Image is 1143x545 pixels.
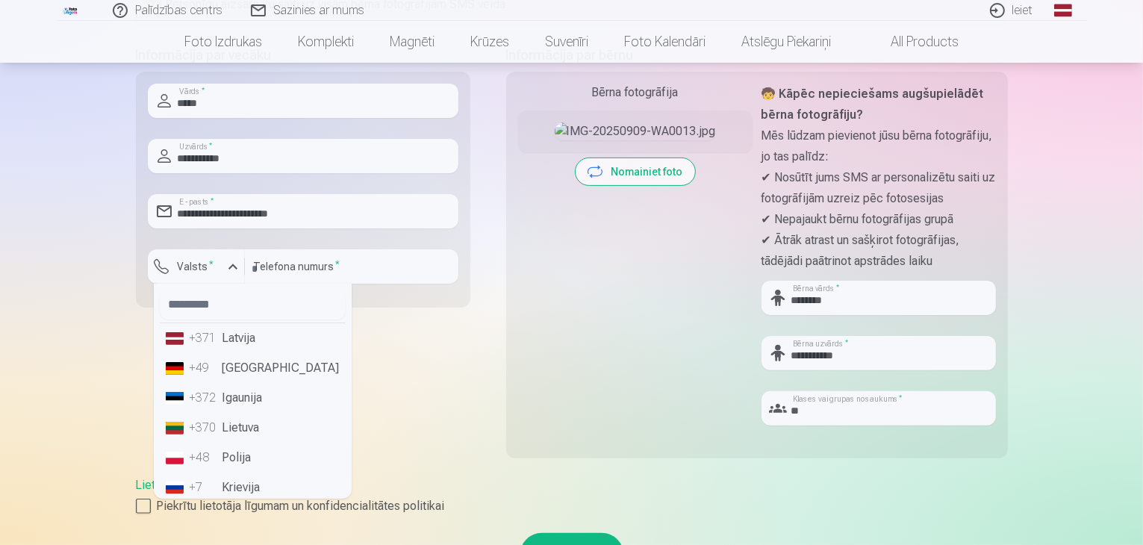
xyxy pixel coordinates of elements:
[452,21,527,63] a: Krūzes
[63,6,79,15] img: /fa1
[172,259,220,274] label: Valsts
[160,353,346,383] li: [GEOGRAPHIC_DATA]
[148,284,245,296] div: Lauks ir obligāts
[606,21,723,63] a: Foto kalendāri
[762,87,984,122] strong: 🧒 Kāpēc nepieciešams augšupielādēt bērna fotogrāfiju?
[190,419,219,437] div: +370
[762,230,996,272] p: ✔ Ātrāk atrast un sašķirot fotogrāfijas, tādējādi paātrinot apstrādes laiku
[166,21,280,63] a: Foto izdrukas
[849,21,977,63] a: All products
[190,479,219,496] div: +7
[723,21,849,63] a: Atslēgu piekariņi
[576,158,695,185] button: Nomainiet foto
[762,209,996,230] p: ✔ Nepajaukt bērnu fotogrāfijas grupā
[136,476,1008,515] div: ,
[190,329,219,347] div: +371
[160,443,346,473] li: Polija
[762,167,996,209] p: ✔ Nosūtīt jums SMS ar personalizētu saiti uz fotogrāfijām uzreiz pēc fotosesijas
[190,449,219,467] div: +48
[762,125,996,167] p: Mēs lūdzam pievienot jūsu bērna fotogrāfiju, jo tas palīdz:
[372,21,452,63] a: Magnēti
[136,497,1008,515] label: Piekrītu lietotāja līgumam un konfidencialitātes politikai
[160,413,346,443] li: Lietuva
[160,323,346,353] li: Latvija
[148,249,245,284] button: Valsts*
[555,122,716,140] img: IMG-20250909-WA0013.jpg
[136,478,231,492] a: Lietošanas līgums
[190,389,219,407] div: +372
[190,359,219,377] div: +49
[518,84,753,102] div: Bērna fotogrāfija
[280,21,372,63] a: Komplekti
[527,21,606,63] a: Suvenīri
[160,383,346,413] li: Igaunija
[160,473,346,502] li: Krievija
